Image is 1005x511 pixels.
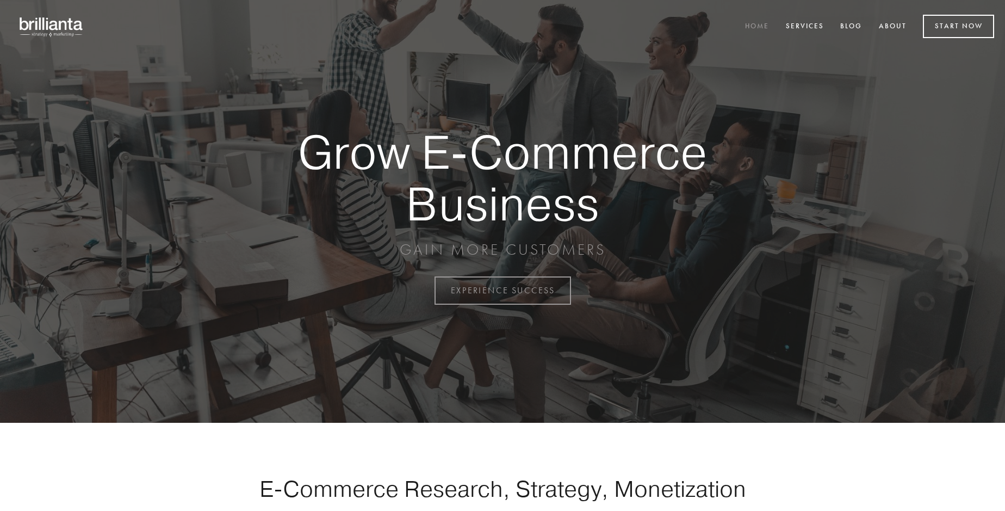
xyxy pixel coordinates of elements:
a: Services [779,18,831,36]
a: EXPERIENCE SUCCESS [435,276,571,305]
a: Start Now [923,15,994,38]
a: Home [738,18,776,36]
a: Blog [833,18,869,36]
a: About [872,18,914,36]
strong: Grow E-Commerce Business [260,126,745,229]
img: brillianta - research, strategy, marketing [11,11,92,42]
h1: E-Commerce Research, Strategy, Monetization [225,475,780,502]
p: GAIN MORE CUSTOMERS [260,240,745,260]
